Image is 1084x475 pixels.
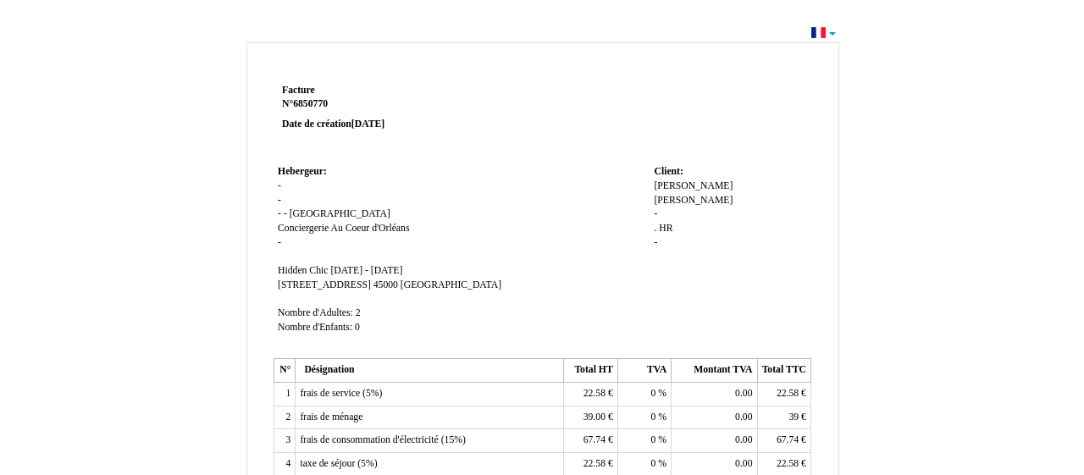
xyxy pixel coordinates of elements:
th: Montant TVA [672,359,757,383]
span: - [278,208,281,219]
span: frais de consommation d'électricité (15%) [300,434,466,445]
td: % [617,429,671,453]
span: 0 [651,388,656,399]
span: Facture [282,85,315,96]
span: . [654,223,656,234]
span: - [278,195,281,206]
td: 1 [274,383,296,406]
span: 0.00 [735,388,752,399]
span: [DATE] [351,119,384,130]
span: frais de ménage [300,411,362,423]
th: TVA [617,359,671,383]
span: 0 [651,458,656,469]
span: 6850770 [293,98,328,109]
span: - [278,180,281,191]
th: N° [274,359,296,383]
span: 2 [356,307,361,318]
span: [PERSON_NAME] [654,180,733,191]
span: 39 [788,411,799,423]
span: [GEOGRAPHIC_DATA] [401,279,501,290]
td: € [564,429,617,453]
span: 0.00 [735,458,752,469]
span: - [278,237,281,248]
td: € [757,406,810,429]
strong: Date de création [282,119,384,130]
span: - [654,208,657,219]
td: % [617,383,671,406]
span: [STREET_ADDRESS] [278,279,371,290]
span: Hebergeur: [278,166,327,177]
span: 22.58 [777,458,799,469]
span: 67.74 [777,434,799,445]
span: 0 [651,434,656,445]
span: - [284,208,287,219]
span: Client: [654,166,683,177]
span: Conciergerie Au Coeur d'Orléans [278,223,409,234]
span: HR [659,223,672,234]
span: Nombre d'Adultes: [278,307,353,318]
span: 39.00 [583,411,606,423]
span: 67.74 [583,434,606,445]
span: 45000 [373,279,398,290]
td: % [617,406,671,429]
td: 3 [274,429,296,453]
span: 22.58 [583,458,606,469]
span: frais de service (5%) [300,388,382,399]
th: Désignation [296,359,564,383]
span: [PERSON_NAME] [654,195,733,206]
span: [DATE] - [DATE] [330,265,402,276]
td: € [564,383,617,406]
span: 0 [355,322,360,333]
span: 0.00 [735,434,752,445]
span: 22.58 [777,388,799,399]
span: [GEOGRAPHIC_DATA] [290,208,390,219]
span: 0 [651,411,656,423]
td: 2 [274,406,296,429]
span: - [654,237,657,248]
th: Total HT [564,359,617,383]
td: € [757,429,810,453]
span: Hidden Chic [278,265,328,276]
span: taxe de séjour (5%) [300,458,377,469]
td: € [564,406,617,429]
span: Nombre d'Enfants: [278,322,352,333]
span: 22.58 [583,388,606,399]
span: 0.00 [735,411,752,423]
th: Total TTC [757,359,810,383]
td: € [757,383,810,406]
strong: N° [282,97,484,111]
